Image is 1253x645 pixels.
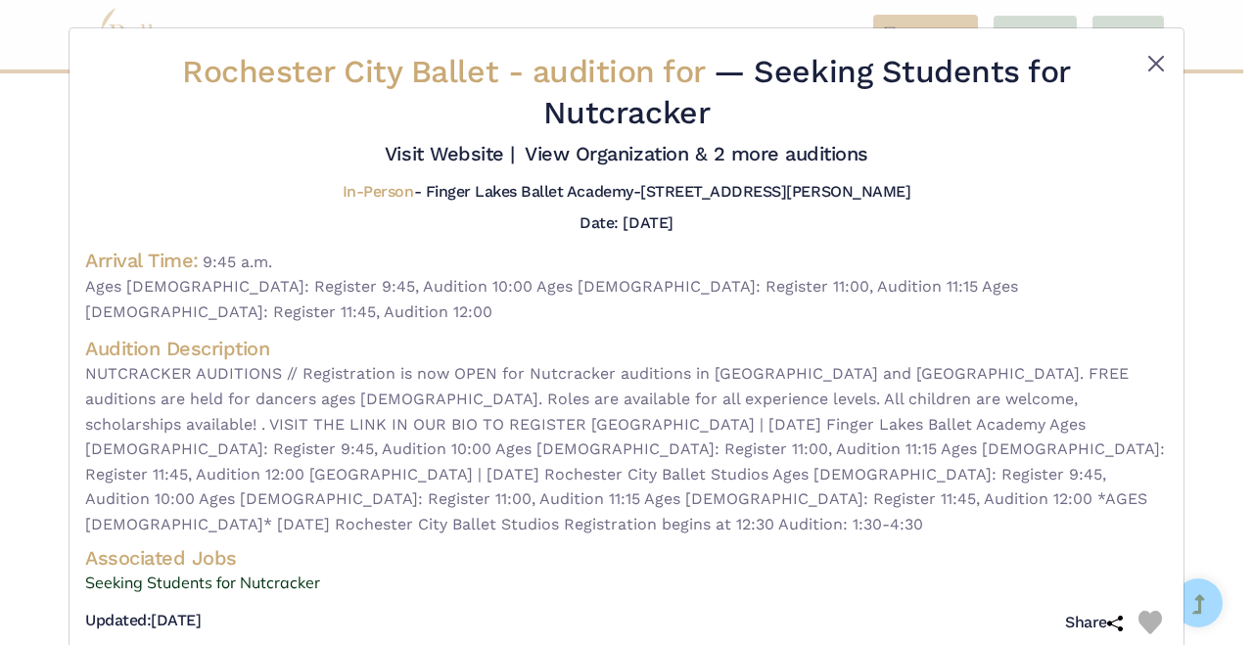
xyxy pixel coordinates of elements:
span: NUTCRACKER AUDITIONS // Registration is now OPEN for Nutcracker auditions in [GEOGRAPHIC_DATA] an... [85,361,1168,536]
span: Rochester City Ballet - [182,53,714,90]
a: View Organization & 2 more auditions [525,142,868,165]
h4: Arrival Time: [85,249,199,272]
span: In-Person [343,182,414,201]
h5: [DATE] [85,611,201,631]
h5: Date: [DATE] [580,213,673,232]
span: Ages [DEMOGRAPHIC_DATA]: Register 9:45, Audition 10:00 Ages [DEMOGRAPHIC_DATA]: Register 11:00, A... [85,274,1168,324]
h5: Share [1065,613,1123,633]
a: Visit Website | [385,142,515,165]
span: 9:45 a.m. [203,253,272,271]
h5: - Finger Lakes Ballet Academy-[STREET_ADDRESS][PERSON_NAME] [343,182,910,203]
h4: Associated Jobs [85,545,1168,571]
button: Close [1144,52,1168,75]
span: — Seeking Students for Nutcracker [543,53,1071,131]
span: audition for [533,53,705,90]
span: Updated: [85,611,151,629]
h4: Audition Description [85,336,1168,361]
a: Seeking Students for Nutcracker [85,571,1168,596]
